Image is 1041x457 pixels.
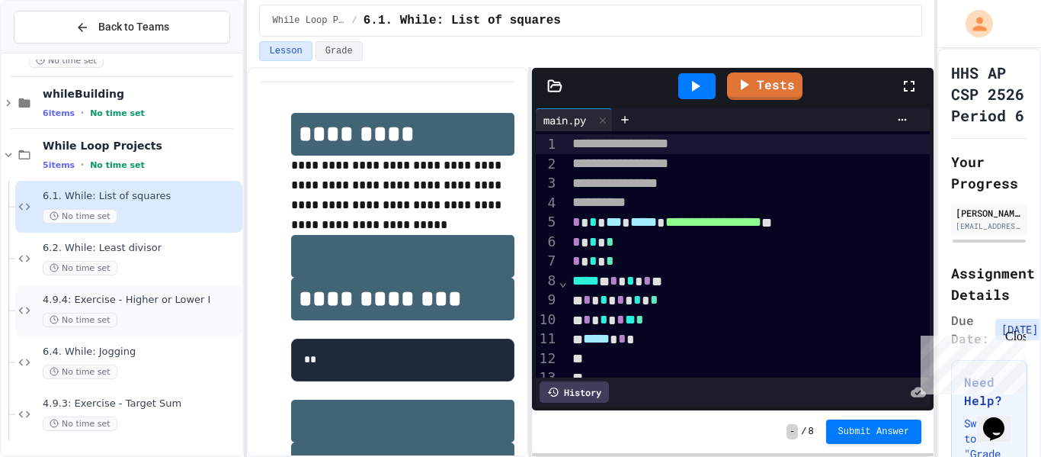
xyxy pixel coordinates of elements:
[536,173,559,193] div: 3
[801,426,806,438] span: /
[43,294,239,307] span: 4.9.4: Exercise - Higher or Lower I
[536,271,559,291] div: 8
[29,53,104,68] span: No time set
[90,108,145,118] span: No time set
[536,290,559,310] div: 9
[43,365,117,379] span: No time set
[536,368,559,387] div: 13
[951,62,1027,126] h1: HHS AP CSP 2526 Period 6
[536,154,559,174] div: 2
[808,426,813,438] span: 8
[950,6,997,41] div: My Account
[43,87,239,101] span: whileBuilding
[536,349,559,368] div: 12
[43,160,75,170] span: 5 items
[951,151,1027,194] h2: Your Progress
[43,261,117,275] span: No time set
[536,310,559,330] div: 10
[536,134,559,154] div: 1
[364,11,561,30] span: 6.1. While: List of squares
[43,313,117,327] span: No time set
[351,14,357,27] span: /
[956,220,1023,232] div: [EMAIL_ADDRESS][DOMAIN_NAME]
[14,11,230,43] button: Back to Teams
[951,262,1027,305] h2: Assignment Details
[977,396,1026,442] iframe: chat widget
[6,6,105,97] div: Chat with us now!Close
[43,417,117,431] span: No time set
[98,19,169,35] span: Back to Teams
[540,381,609,403] div: History
[43,139,239,153] span: While Loop Projects
[536,112,594,128] div: main.py
[914,330,1026,394] iframe: chat widget
[43,346,239,359] span: 6.4. While: Jogging
[43,397,239,410] span: 4.9.3: Exercise - Target Sum
[536,232,559,252] div: 6
[951,311,989,348] span: Due Date:
[316,41,363,61] button: Grade
[43,209,117,224] span: No time set
[727,72,802,100] a: Tests
[838,426,910,438] span: Submit Answer
[272,14,345,27] span: While Loop Projects
[536,329,559,349] div: 11
[43,190,239,203] span: 6.1. While: List of squares
[536,108,613,131] div: main.py
[536,193,559,213] div: 4
[826,420,922,444] button: Submit Answer
[81,107,84,119] span: •
[786,424,798,439] span: -
[43,242,239,255] span: 6.2. While: Least divisor
[558,273,568,289] span: Fold line
[259,41,312,61] button: Lesson
[43,108,75,118] span: 6 items
[956,206,1023,220] div: [PERSON_NAME]
[536,251,559,271] div: 7
[90,160,145,170] span: No time set
[536,212,559,232] div: 5
[81,159,84,171] span: •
